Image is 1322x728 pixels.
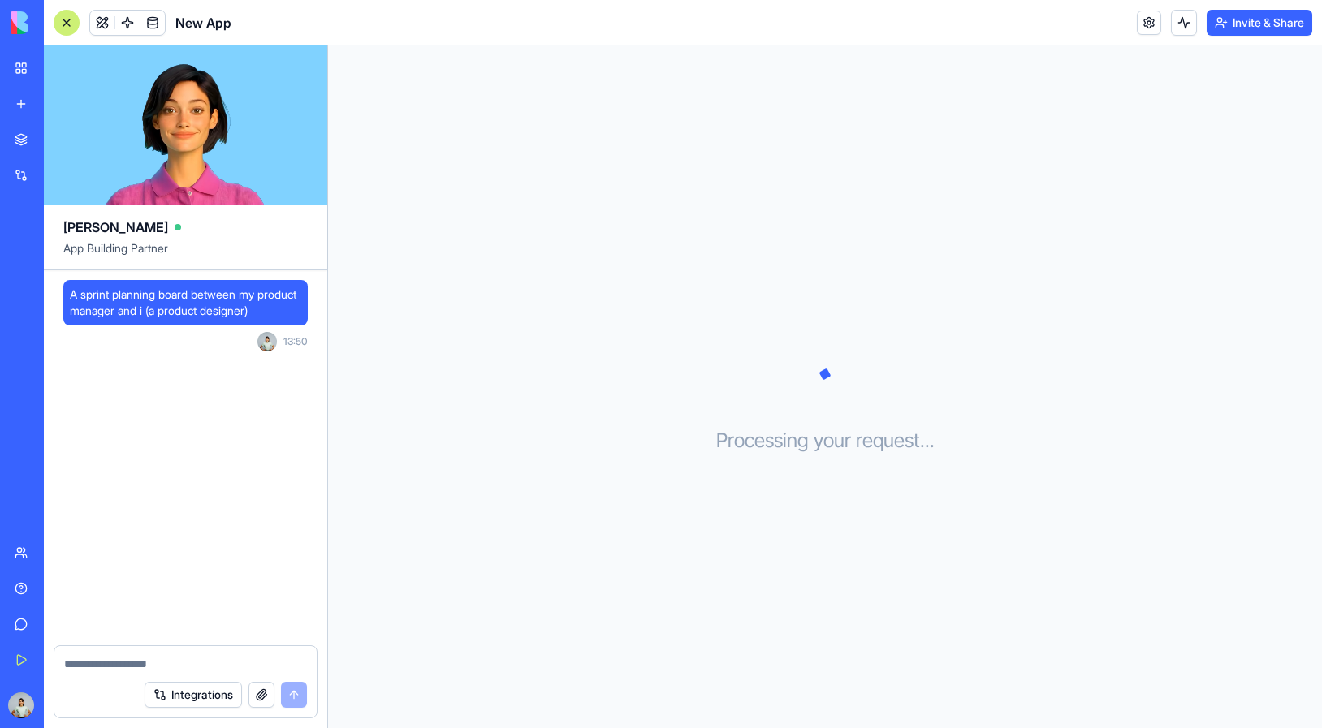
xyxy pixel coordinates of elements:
[11,11,112,34] img: logo
[930,428,935,454] span: .
[175,13,231,32] span: New App
[1207,10,1312,36] button: Invite & Share
[920,428,925,454] span: .
[70,286,301,319] span: A sprint planning board between my product manager and i (a product designer)
[925,428,930,454] span: .
[63,218,168,237] span: [PERSON_NAME]
[257,332,277,351] img: ACg8ocKWCNKthDW8u0Bl75YFF301X14T-Kvx8ZBmcHtD0uzMAqKQHcc=s96-c
[716,428,935,454] h3: Processing your request
[8,692,34,718] img: ACg8ocKWCNKthDW8u0Bl75YFF301X14T-Kvx8ZBmcHtD0uzMAqKQHcc=s96-c
[145,682,242,708] button: Integrations
[283,335,308,348] span: 13:50
[63,240,308,269] span: App Building Partner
